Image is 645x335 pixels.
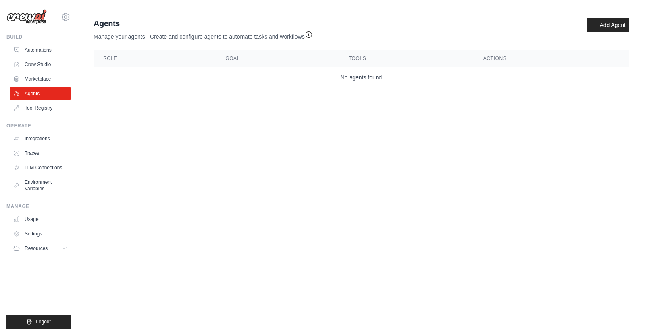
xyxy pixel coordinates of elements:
[94,67,629,88] td: No agents found
[10,73,71,85] a: Marketplace
[339,50,474,67] th: Tools
[6,34,71,40] div: Build
[10,176,71,195] a: Environment Variables
[94,18,313,29] h2: Agents
[6,315,71,329] button: Logout
[10,102,71,114] a: Tool Registry
[10,132,71,145] a: Integrations
[216,50,339,67] th: Goal
[474,50,629,67] th: Actions
[10,58,71,71] a: Crew Studio
[6,203,71,210] div: Manage
[10,87,71,100] a: Agents
[10,242,71,255] button: Resources
[6,123,71,129] div: Operate
[36,318,51,325] span: Logout
[10,147,71,160] a: Traces
[587,18,629,32] a: Add Agent
[10,161,71,174] a: LLM Connections
[94,29,313,41] p: Manage your agents - Create and configure agents to automate tasks and workflows
[94,50,216,67] th: Role
[10,44,71,56] a: Automations
[25,245,48,252] span: Resources
[10,227,71,240] a: Settings
[6,9,47,25] img: Logo
[10,213,71,226] a: Usage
